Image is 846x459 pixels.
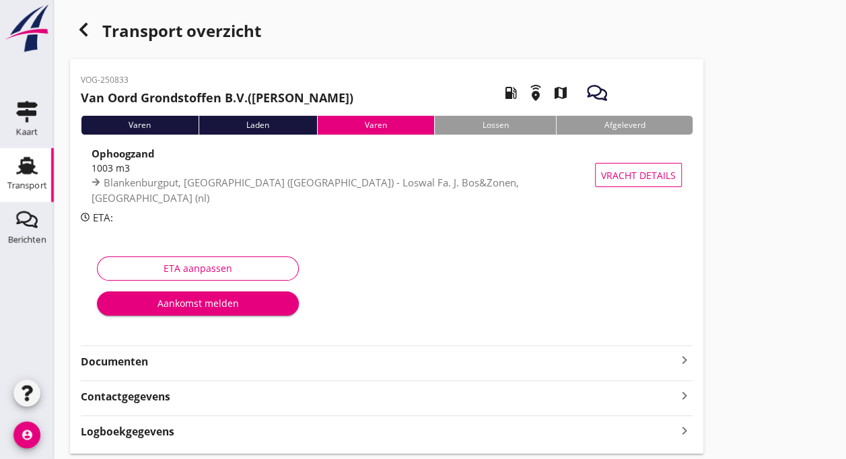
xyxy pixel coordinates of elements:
div: Kaart [16,127,38,136]
span: Vracht details [601,168,676,182]
div: 1003 m3 [92,161,601,175]
strong: Documenten [81,354,676,369]
strong: Ophoogzand [92,147,155,160]
button: ETA aanpassen [97,256,299,281]
strong: Contactgegevens [81,389,170,404]
span: Blankenburgput, [GEOGRAPHIC_DATA] ([GEOGRAPHIC_DATA]) - Loswal Fa. J. Bos&Zonen, [GEOGRAPHIC_DATA... [92,176,519,205]
span: ETA: [93,211,113,224]
div: Laden [199,116,317,135]
i: account_circle [13,421,40,448]
div: Afgeleverd [556,116,693,135]
h2: ([PERSON_NAME]) [81,89,353,107]
div: Aankomst melden [108,296,288,310]
i: local_gas_station [492,74,530,112]
div: ETA aanpassen [108,261,287,275]
div: Varen [317,116,435,135]
button: Aankomst melden [97,291,299,316]
i: keyboard_arrow_right [676,352,693,368]
strong: Logboekgegevens [81,424,174,439]
i: map [541,74,579,112]
button: Vracht details [595,163,682,187]
div: Transport [7,181,47,190]
div: Lossen [434,116,556,135]
strong: Van Oord Grondstoffen B.V. [81,90,248,106]
div: Berichten [8,235,46,244]
img: logo-small.a267ee39.svg [3,3,51,53]
div: Transport overzicht [70,16,703,48]
i: emergency_share [517,74,555,112]
i: keyboard_arrow_right [676,386,693,404]
div: Varen [81,116,199,135]
p: VOG-250833 [81,74,353,86]
a: Ophoogzand1003 m3Blankenburgput, [GEOGRAPHIC_DATA] ([GEOGRAPHIC_DATA]) - Loswal Fa. J. Bos&Zonen,... [81,145,693,205]
i: keyboard_arrow_right [676,421,693,439]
